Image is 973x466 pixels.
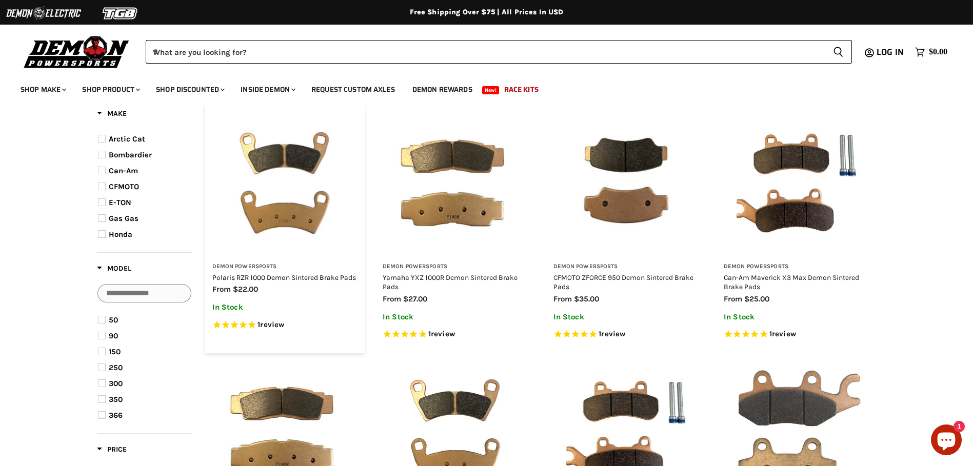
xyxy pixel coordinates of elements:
span: 1 reviews [257,320,284,329]
span: Model [97,264,131,273]
a: Log in [872,48,910,57]
span: New! [482,86,500,94]
a: Demon Rewards [405,79,480,100]
span: Make [97,109,127,118]
span: Rated 5.0 out of 5 stars 1 reviews [383,329,528,340]
span: 90 [109,331,118,340]
p: In Stock [383,313,528,321]
span: Rated 5.0 out of 5 stars 1 reviews [212,320,358,331]
h3: Demon Powersports [212,263,358,271]
span: from [724,294,742,303]
span: Bombardier [109,150,152,159]
span: review [260,320,284,329]
img: CFMOTO ZFORCE 950 Demon Sintered Brake Pads [553,111,699,256]
input: When autocomplete results are available use up and down arrows to review and enter to select [146,40,825,64]
a: Request Custom Axles [304,79,403,100]
span: $22.00 [233,285,258,294]
form: Product [146,40,852,64]
span: Rated 5.0 out of 5 stars 1 reviews [553,329,699,340]
div: Free Shipping Over $75 | All Prices In USD [76,8,897,17]
span: E-TON [109,198,131,207]
img: Yamaha YXZ 1000R Demon Sintered Brake Pads [383,111,528,256]
span: CFMOTO [109,182,139,191]
span: $27.00 [403,294,427,303]
span: Price [97,445,127,454]
span: Log in [877,46,904,58]
span: Rated 5.0 out of 5 stars 1 reviews [724,329,869,340]
span: 1 reviews [428,329,455,338]
ul: Main menu [13,75,945,100]
a: Can-Am Maverick X3 Max Demon Sintered Brake Pads [724,273,859,291]
a: Yamaha YXZ 1000R Demon Sintered Brake Pads [383,273,518,291]
a: Polaris RZR 1000 Demon Sintered Brake Pads [212,273,356,281]
span: 300 [109,379,123,388]
button: Filter by Price [97,444,127,457]
input: Search Options [97,284,191,302]
p: In Stock [212,303,358,312]
span: Arctic Cat [109,134,145,144]
span: 250 [109,363,123,372]
span: review [431,329,455,338]
button: Filter by Model [97,264,131,276]
span: 1 reviews [599,329,625,338]
a: Shop Make [13,79,72,100]
span: from [553,294,572,303]
span: review [772,329,796,338]
h3: Demon Powersports [553,263,699,271]
h3: Demon Powersports [724,263,869,271]
img: Can-Am Maverick X3 Max Demon Sintered Brake Pads [724,111,869,256]
span: 1 reviews [769,329,796,338]
img: Polaris RZR 1000 Demon Sintered Brake Pads [212,111,358,256]
inbox-online-store-chat: Shopify online store chat [928,424,965,458]
span: 150 [109,347,121,356]
a: Shop Product [74,79,146,100]
span: Can-Am [109,166,138,175]
a: Inside Demon [233,79,302,100]
button: Filter by Make [97,109,127,121]
span: $25.00 [744,294,769,303]
span: Honda [109,230,132,239]
p: In Stock [724,313,869,321]
span: $35.00 [574,294,599,303]
a: CFMOTO ZFORCE 950 Demon Sintered Brake Pads [553,273,693,291]
img: Demon Electric Logo 2 [5,4,82,23]
p: In Stock [553,313,699,321]
span: 50 [109,315,118,325]
a: Shop Discounted [148,79,231,100]
a: $0.00 [910,45,952,59]
span: Gas Gas [109,214,138,223]
span: from [383,294,401,303]
span: from [212,285,231,294]
a: Race Kits [497,79,546,100]
img: TGB Logo 2 [82,4,159,23]
h3: Demon Powersports [383,263,528,271]
button: Search [825,40,852,64]
span: review [601,329,625,338]
img: Demon Powersports [21,33,133,70]
span: 350 [109,395,123,404]
span: 366 [109,411,123,420]
span: $0.00 [929,47,947,57]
